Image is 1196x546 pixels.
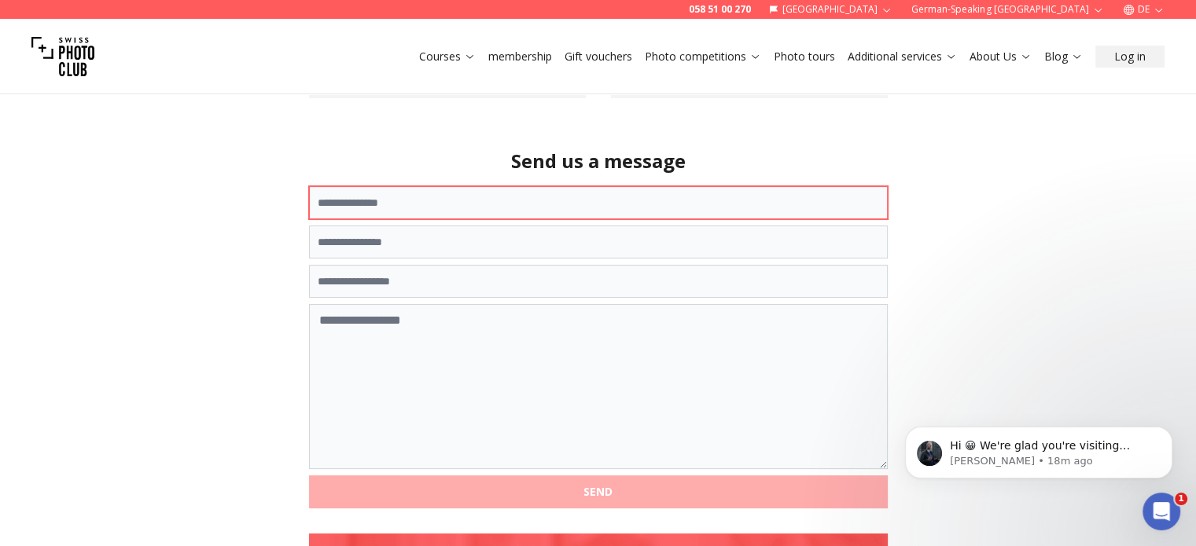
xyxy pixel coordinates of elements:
font: Photo competitions [645,49,746,64]
a: Additional services [848,49,957,64]
font: Log in [1114,49,1146,64]
button: membership [482,46,558,68]
font: DE [1138,2,1150,16]
button: Photo competitions [638,46,767,68]
a: 058 51 00 270 [688,3,750,16]
font: German-speaking [GEOGRAPHIC_DATA] [911,2,1089,16]
a: Blog [1044,49,1083,64]
button: Additional services [841,46,963,68]
button: Courses [413,46,482,68]
button: Photo tours [767,46,841,68]
button: About Us [963,46,1038,68]
font: SEND [583,484,613,499]
button: Blog [1038,46,1089,68]
a: Gift vouchers [565,49,632,64]
button: SEND [309,475,888,508]
button: Log in [1095,46,1165,68]
a: membership [488,49,552,64]
a: Photo competitions [645,49,761,64]
a: Courses [419,49,476,64]
a: About Us [970,49,1032,64]
font: 058 51 00 270 [688,2,750,16]
font: Blog [1044,49,1068,64]
font: [GEOGRAPHIC_DATA] [782,2,878,16]
font: Additional services [848,49,942,64]
img: Swiss photo club [31,25,94,88]
font: About Us [970,49,1017,64]
button: Gift vouchers [558,46,638,68]
font: Send us a message [511,148,686,174]
iframe: Intercom live chat [1143,493,1180,530]
a: Photo tours [774,49,835,64]
iframe: Intercom notifications message [881,394,1196,504]
font: Courses [419,49,461,64]
font: 1 [1178,493,1184,504]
